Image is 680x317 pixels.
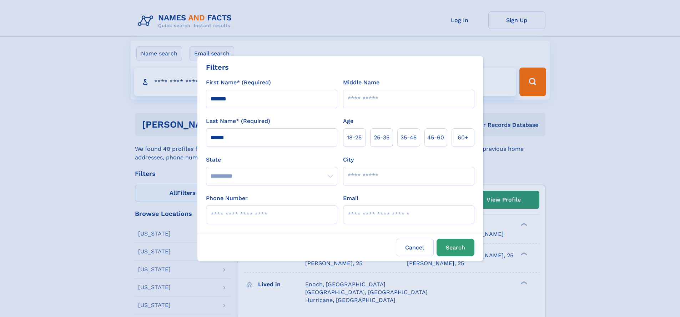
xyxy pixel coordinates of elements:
label: Last Name* (Required) [206,117,270,125]
button: Search [437,239,474,256]
label: First Name* (Required) [206,78,271,87]
label: City [343,155,354,164]
label: Cancel [396,239,434,256]
label: State [206,155,337,164]
label: Middle Name [343,78,379,87]
label: Email [343,194,358,203]
span: 35‑45 [401,133,417,142]
span: 60+ [458,133,468,142]
span: 25‑35 [374,133,389,142]
span: 18‑25 [347,133,362,142]
label: Age [343,117,353,125]
div: Filters [206,62,229,73]
span: 45‑60 [427,133,444,142]
label: Phone Number [206,194,248,203]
